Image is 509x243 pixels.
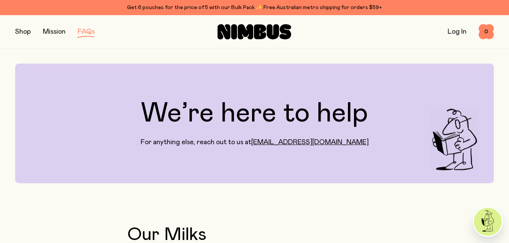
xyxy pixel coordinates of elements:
[448,28,467,35] a: Log In
[78,28,95,35] a: FAQs
[141,100,368,127] h1: We’re here to help
[474,208,502,236] img: agent
[15,3,494,12] div: Get 6 pouches for the price of 5 with our Bulk Pack ✨ Free Australian metro shipping for orders $59+
[43,28,66,35] a: Mission
[479,24,494,39] button: 0
[141,138,369,147] p: For anything else, reach out to us at
[251,139,369,146] a: [EMAIL_ADDRESS][DOMAIN_NAME]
